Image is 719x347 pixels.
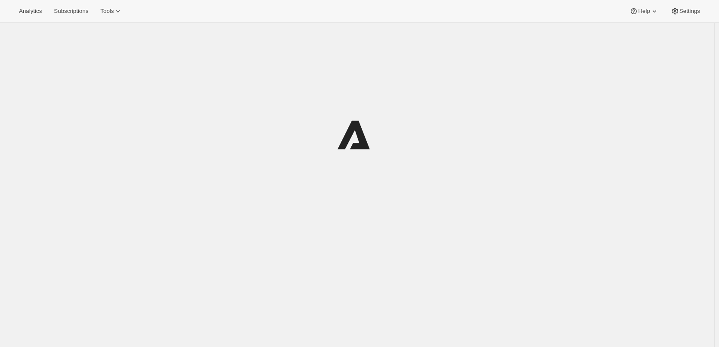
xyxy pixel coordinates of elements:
[19,8,42,15] span: Analytics
[624,5,663,17] button: Help
[95,5,127,17] button: Tools
[49,5,93,17] button: Subscriptions
[666,5,705,17] button: Settings
[638,8,650,15] span: Help
[679,8,700,15] span: Settings
[100,8,114,15] span: Tools
[54,8,88,15] span: Subscriptions
[14,5,47,17] button: Analytics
